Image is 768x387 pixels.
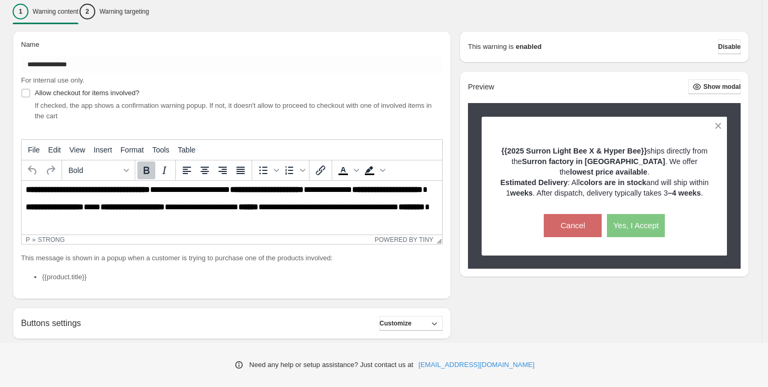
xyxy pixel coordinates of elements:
h2: Preview [468,83,494,91]
p: Warning targeting [99,7,149,16]
div: » [32,236,36,243]
div: Resize [433,235,442,244]
span: Customize [380,319,412,328]
button: Align right [214,161,232,179]
button: Align left [178,161,196,179]
div: Background color [361,161,387,179]
p: This message is shown in a popup when a customer is trying to purchase one of the products involved: [21,253,443,263]
div: p [26,236,30,243]
strong: {{2025 Surron Light Bee X & Hyper Bee}} [501,147,647,155]
button: Formats [64,161,133,179]
strong: Surron factory in [GEOGRAPHIC_DATA] [522,157,665,166]
p: This warning is [468,42,514,52]
span: Allow checkout for items involved? [35,89,139,97]
span: Insert [94,146,112,154]
button: Bold [137,161,155,179]
button: Insert/edit link [312,161,330,179]
span: If checked, the app shows a confirmation warning popup. If not, it doesn't allow to proceed to ch... [35,101,432,120]
span: Bold [68,166,120,175]
button: Italic [155,161,173,179]
span: Table [178,146,195,154]
strong: –4 weeks [668,189,701,197]
span: Format [121,146,144,154]
div: strong [38,236,65,243]
strong: weeks [510,189,533,197]
button: Undo [24,161,42,179]
strong: enabled [516,42,542,52]
span: For internal use only. [21,76,84,84]
span: Disable [718,43,741,51]
button: Cancel [544,214,602,237]
a: Powered by Tiny [375,236,434,243]
button: 1Warning content [13,1,78,23]
li: {{product.title}} [42,272,443,282]
button: Show modal [689,79,741,94]
a: [EMAIL_ADDRESS][DOMAIN_NAME] [418,360,534,370]
div: 2 [79,4,95,19]
span: Show modal [703,83,741,91]
div: Text color [334,161,361,179]
span: . [647,168,650,176]
div: 1 [13,4,28,19]
p: Warning content [33,7,78,16]
div: Numbered list [281,161,307,179]
button: Yes, I Accept [607,214,665,237]
span: File [28,146,40,154]
button: Align center [196,161,214,179]
span: Edit [48,146,61,154]
span: Name [21,40,39,48]
button: Justify [232,161,250,179]
button: Disable [718,39,741,54]
span: View [69,146,85,154]
button: Customize [380,316,443,331]
span: Tools [152,146,169,154]
p: : All and will ship within 1 . After dispatch, delivery typically takes 3 . [500,177,709,198]
button: Redo [42,161,59,179]
strong: colors are in stock [580,178,646,187]
strong: lowest price available [570,168,647,176]
iframe: Rich Text Area [22,181,442,235]
button: 2Warning targeting [79,1,149,23]
div: Bullet list [254,161,281,179]
strong: Estimated Delivery [500,178,567,187]
h2: Buttons settings [21,318,81,328]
